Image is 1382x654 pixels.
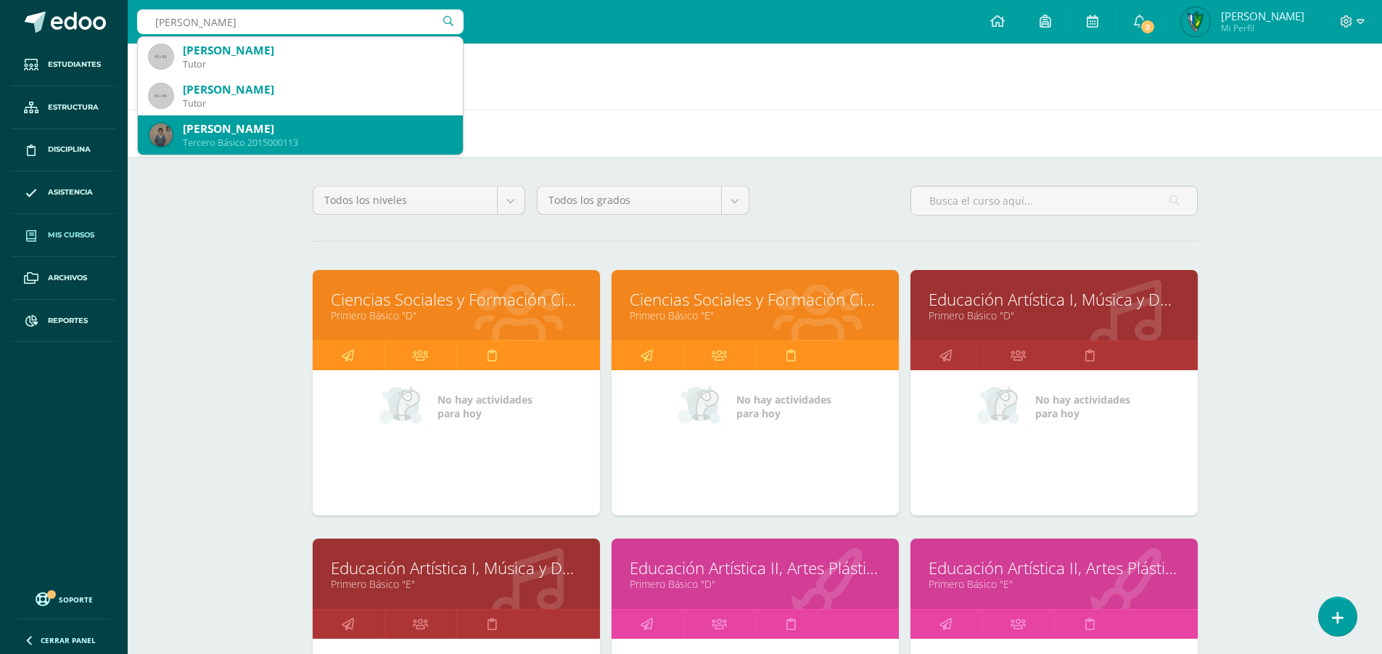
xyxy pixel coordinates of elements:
[678,385,726,428] img: no_activities_small.png
[929,577,1180,591] a: Primero Básico "E"
[12,257,116,300] a: Archivos
[12,44,116,86] a: Estudiantes
[313,187,525,214] a: Todos los niveles
[1140,19,1156,35] span: 2
[149,45,173,68] img: 45x45
[538,187,749,214] a: Todos los grados
[48,229,94,241] span: Mis cursos
[183,43,451,58] div: [PERSON_NAME]
[929,308,1180,322] a: Primero Básico "D"
[12,171,116,214] a: Asistencia
[183,136,451,149] div: Tercero Básico 2015000113
[1221,22,1304,34] span: Mi Perfil
[437,393,532,420] span: No hay actividades para hoy
[149,123,173,147] img: 098cafaf3700ca7f8303d9d5b338d3b5.png
[183,97,451,110] div: Tutor
[48,315,88,327] span: Reportes
[12,300,116,343] a: Reportes
[12,86,116,129] a: Estructura
[331,557,582,579] a: Educación Artística I, Música y Danza
[59,594,93,605] span: Soporte
[929,557,1180,579] a: Educación Artística II, Artes Plásticas
[149,84,173,107] img: 45x45
[17,589,110,608] a: Soporte
[48,144,91,155] span: Disciplina
[630,577,881,591] a: Primero Básico "D"
[1035,393,1130,420] span: No hay actividades para hoy
[324,187,486,214] span: Todos los niveles
[379,385,427,428] img: no_activities_small.png
[929,288,1180,311] a: Educación Artística I, Música y Danza
[48,59,101,70] span: Estudiantes
[183,58,451,70] div: Tutor
[736,393,831,420] span: No hay actividades para hoy
[1181,7,1210,36] img: 1b281a8218983e455f0ded11b96ffc56.png
[331,288,582,311] a: Ciencias Sociales y Formación Ciudadana e Interculturalidad
[48,272,87,284] span: Archivos
[48,187,93,198] span: Asistencia
[48,102,99,113] span: Estructura
[183,82,451,97] div: [PERSON_NAME]
[331,577,582,591] a: Primero Básico "E"
[331,308,582,322] a: Primero Básico "D"
[630,557,881,579] a: Educación Artística II, Artes Plásticas
[41,635,96,645] span: Cerrar panel
[548,187,710,214] span: Todos los grados
[183,121,451,136] div: [PERSON_NAME]
[977,385,1025,428] img: no_activities_small.png
[911,187,1197,215] input: Busca el curso aquí...
[1221,9,1304,23] span: [PERSON_NAME]
[137,9,464,34] input: Busca un usuario...
[630,288,881,311] a: Ciencias Sociales y Formación Ciudadana e Interculturalidad
[12,214,116,257] a: Mis cursos
[630,308,881,322] a: Primero Básico "E"
[12,129,116,172] a: Disciplina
